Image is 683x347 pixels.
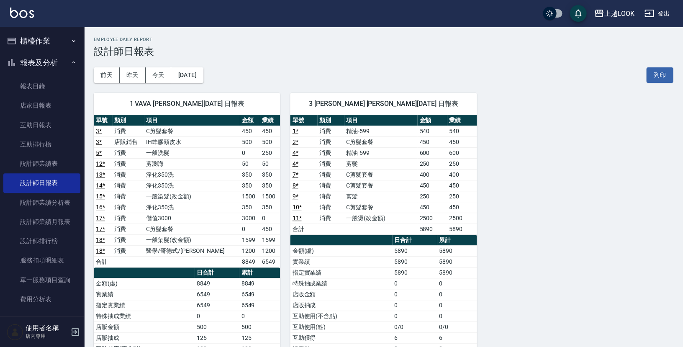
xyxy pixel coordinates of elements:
td: 350 [260,202,280,213]
th: 日合計 [195,267,239,278]
td: 消費 [112,245,144,256]
td: 450 [417,202,447,213]
td: 50 [260,158,280,169]
td: 店販金額 [94,321,195,332]
td: 1200 [240,245,260,256]
th: 項目 [144,115,240,126]
td: 消費 [112,169,144,180]
td: 540 [417,126,447,136]
td: 5890 [417,224,447,234]
td: 合計 [94,256,112,267]
td: 5890 [437,256,477,267]
td: 500 [260,136,280,147]
td: 0/0 [392,321,437,332]
a: 設計師日報表 [3,173,80,193]
td: 消費 [317,169,344,180]
th: 單號 [290,115,317,126]
td: 消費 [112,191,144,202]
button: 櫃檯作業 [3,30,80,52]
td: 8849 [239,278,280,289]
img: Logo [10,8,34,18]
th: 累計 [239,267,280,278]
td: C剪髮套餐 [144,126,240,136]
td: 6549 [195,289,239,300]
td: 350 [240,180,260,191]
td: C剪髮套餐 [344,136,417,147]
th: 項目 [344,115,417,126]
td: 消費 [112,234,144,245]
td: 400 [417,169,447,180]
th: 累計 [437,235,477,246]
td: 5890 [392,267,437,278]
table: a dense table [290,115,476,235]
td: 指定實業績 [94,300,195,311]
td: 125 [239,332,280,343]
td: C剪髮套餐 [344,180,417,191]
span: 1 VAVA [PERSON_NAME][DATE] 日報表 [104,100,270,108]
button: 昨天 [120,67,146,83]
td: 0/0 [437,321,477,332]
th: 日合計 [392,235,437,246]
td: 500 [239,321,280,332]
td: 消費 [112,224,144,234]
td: 一般染髮(改金額) [144,191,240,202]
td: 金額(虛) [94,278,195,289]
td: 2500 [447,213,477,224]
th: 業績 [447,115,477,126]
td: 剪髮 [344,191,417,202]
td: 消費 [112,180,144,191]
td: 消費 [112,202,144,213]
td: 消費 [317,158,344,169]
div: 上越LOOK [604,8,634,19]
a: 互助排行榜 [3,135,80,154]
td: 8849 [195,278,239,289]
td: 1500 [240,191,260,202]
td: 實業績 [290,256,392,267]
td: 互助使用(不含點) [290,311,392,321]
td: 6 [392,332,437,343]
td: 店販金額 [290,289,392,300]
td: 450 [447,180,477,191]
td: 350 [240,202,260,213]
img: Person [7,324,23,340]
button: 列印 [646,67,673,83]
td: 消費 [317,202,344,213]
td: 互助獲得 [290,332,392,343]
td: 450 [417,136,447,147]
td: 互助使用(點) [290,321,392,332]
td: 0 [392,311,437,321]
td: 消費 [112,158,144,169]
td: 125 [195,332,239,343]
th: 金額 [417,115,447,126]
td: 450 [260,126,280,136]
td: 250 [417,191,447,202]
td: 實業績 [94,289,195,300]
td: 8849 [240,256,260,267]
td: 500 [195,321,239,332]
h3: 設計師日報表 [94,46,673,57]
td: 0 [195,311,239,321]
td: 350 [260,180,280,191]
td: 0 [437,278,477,289]
td: 消費 [112,147,144,158]
h2: Employee Daily Report [94,37,673,42]
td: 剪髮 [344,158,417,169]
td: 0 [392,300,437,311]
td: 0 [240,224,260,234]
td: 5890 [437,267,477,278]
td: 6549 [195,300,239,311]
td: 特殊抽成業績 [94,311,195,321]
td: 250 [417,158,447,169]
td: 消費 [112,126,144,136]
td: 消費 [317,191,344,202]
td: 5890 [392,245,437,256]
td: 消費 [317,136,344,147]
td: 50 [240,158,260,169]
td: 0 [392,278,437,289]
td: 450 [417,180,447,191]
td: 5890 [437,245,477,256]
button: save [570,5,586,22]
td: 540 [447,126,477,136]
a: 設計師排行榜 [3,231,80,251]
td: 消費 [112,213,144,224]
